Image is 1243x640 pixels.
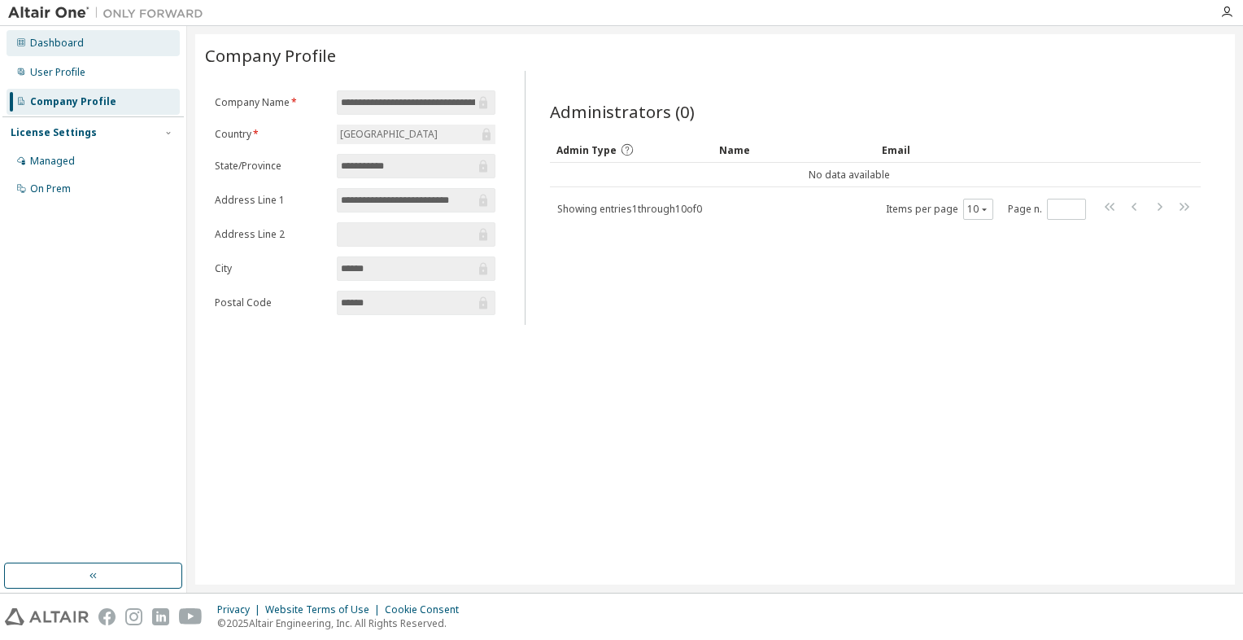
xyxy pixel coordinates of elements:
[30,37,84,50] div: Dashboard
[265,603,385,616] div: Website Terms of Use
[11,126,97,139] div: License Settings
[179,608,203,625] img: youtube.svg
[550,163,1149,187] td: No data available
[125,608,142,625] img: instagram.svg
[550,100,695,123] span: Administrators (0)
[8,5,212,21] img: Altair One
[215,128,327,141] label: Country
[98,608,116,625] img: facebook.svg
[152,608,169,625] img: linkedin.svg
[719,137,869,163] div: Name
[217,616,469,630] p: © 2025 Altair Engineering, Inc. All Rights Reserved.
[556,143,617,157] span: Admin Type
[215,228,327,241] label: Address Line 2
[385,603,469,616] div: Cookie Consent
[217,603,265,616] div: Privacy
[30,182,71,195] div: On Prem
[205,44,336,67] span: Company Profile
[967,203,989,216] button: 10
[30,66,85,79] div: User Profile
[886,199,993,220] span: Items per page
[30,155,75,168] div: Managed
[215,194,327,207] label: Address Line 1
[1008,199,1086,220] span: Page n.
[337,125,495,144] div: [GEOGRAPHIC_DATA]
[338,125,440,143] div: [GEOGRAPHIC_DATA]
[30,95,116,108] div: Company Profile
[215,160,327,173] label: State/Province
[215,96,327,109] label: Company Name
[5,608,89,625] img: altair_logo.svg
[215,262,327,275] label: City
[557,202,702,216] span: Showing entries 1 through 10 of 0
[882,137,1031,163] div: Email
[215,296,327,309] label: Postal Code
